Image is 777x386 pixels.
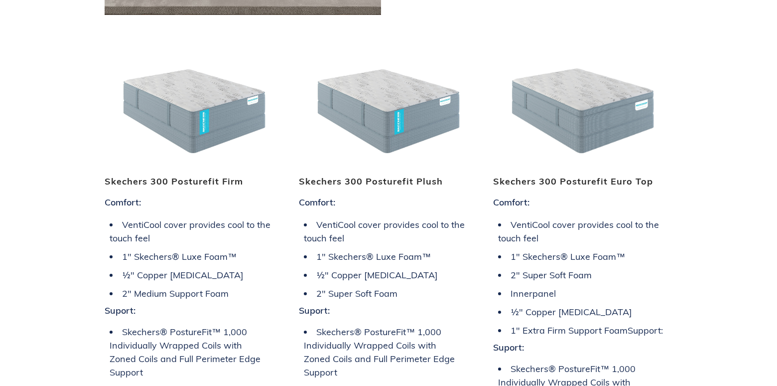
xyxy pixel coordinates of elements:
li: ½" Copper [MEDICAL_DATA] [110,268,279,282]
li: Skechers® PostureFit™ 1,000 Individually Wrapped Coils with Zoned Coils and Full Perimeter Edge S... [110,325,279,379]
img: (3) 300 MEDIUM PLUSH ET (1).jpg__PID:153362ac-bf8c-4d1b-bf14-6ff0b5d9e063 [493,34,672,169]
li: VentiCool cover provides cool to the touch feel [498,218,667,245]
li: 2" Super Soft Foam [304,287,473,300]
h3: Suport: [299,305,478,316]
span: Skechers 300 Posturefit Firm [105,176,243,187]
li: Skechers® PostureFit™ 1,000 Individually Wrapped Coils with Zoned Coils and Full Perimeter Edge S... [304,325,473,379]
li: VentiCool cover provides cool to the touch feel [304,218,473,245]
h3: Comfort: [105,192,284,210]
li: 1" Extra Firm Support FoamSupport: [498,324,667,337]
li: Innerpanel [498,287,667,300]
li: 2" Super Soft Foam [498,268,667,282]
li: VentiCool cover provides cool to the touch feel [110,218,279,245]
li: ½" Copper [MEDICAL_DATA] [304,268,473,282]
span: Skechers 300 Posturefit Plush [299,176,443,187]
img: bradford-mattress [105,34,284,169]
img: bradford-mattress [299,34,478,169]
h3: Suport: [105,305,284,316]
li: 1" Skechers® Luxe Foam™ [498,250,667,263]
li: 1" Skechers® Luxe Foam™ [110,250,279,263]
li: 1" Skechers® Luxe Foam™ [304,250,473,263]
h3: Comfort: [493,192,672,210]
li: 2" Medium Support Foam [110,287,279,300]
h3: Comfort: [299,192,478,210]
li: ½" Copper [MEDICAL_DATA] [498,305,667,319]
h3: Suport: [493,342,672,353]
span: Skechers 300 Posturefit Euro Top [493,176,653,187]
